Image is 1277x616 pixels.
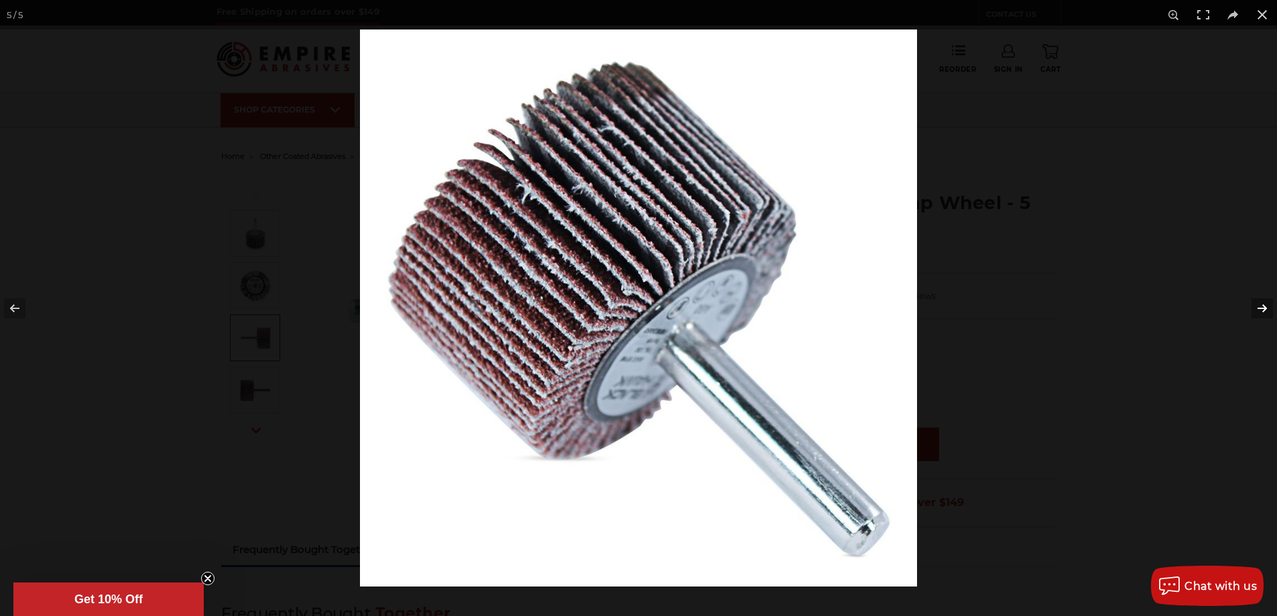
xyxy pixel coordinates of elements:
[201,572,215,585] button: Close teaser
[74,593,143,606] span: Get 10% Off
[1151,566,1264,606] button: Chat with us
[13,582,204,616] div: Get 10% OffClose teaser
[1230,275,1277,342] button: Next (arrow right)
[1184,580,1257,593] span: Chat with us
[360,29,917,587] img: 1.5_Mounted_Flap_Wheel_Angle__11384.1570197225.jpg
